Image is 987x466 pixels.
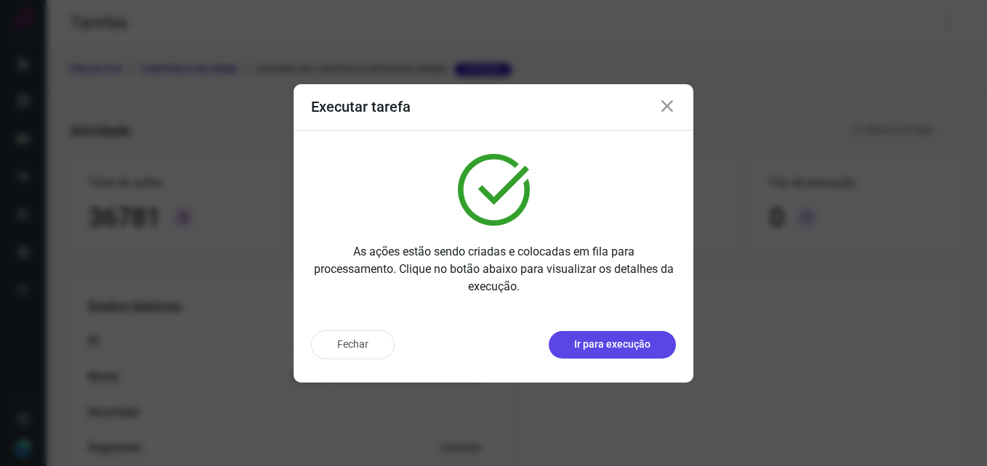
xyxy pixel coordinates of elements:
[311,330,395,359] button: Fechar
[311,98,411,115] h3: Executar tarefa
[311,243,676,295] p: As ações estão sendo criadas e colocadas em fila para processamento. Clique no botão abaixo para ...
[458,154,530,226] img: verified.svg
[549,331,676,359] button: Ir para execução
[574,337,650,352] p: Ir para execução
